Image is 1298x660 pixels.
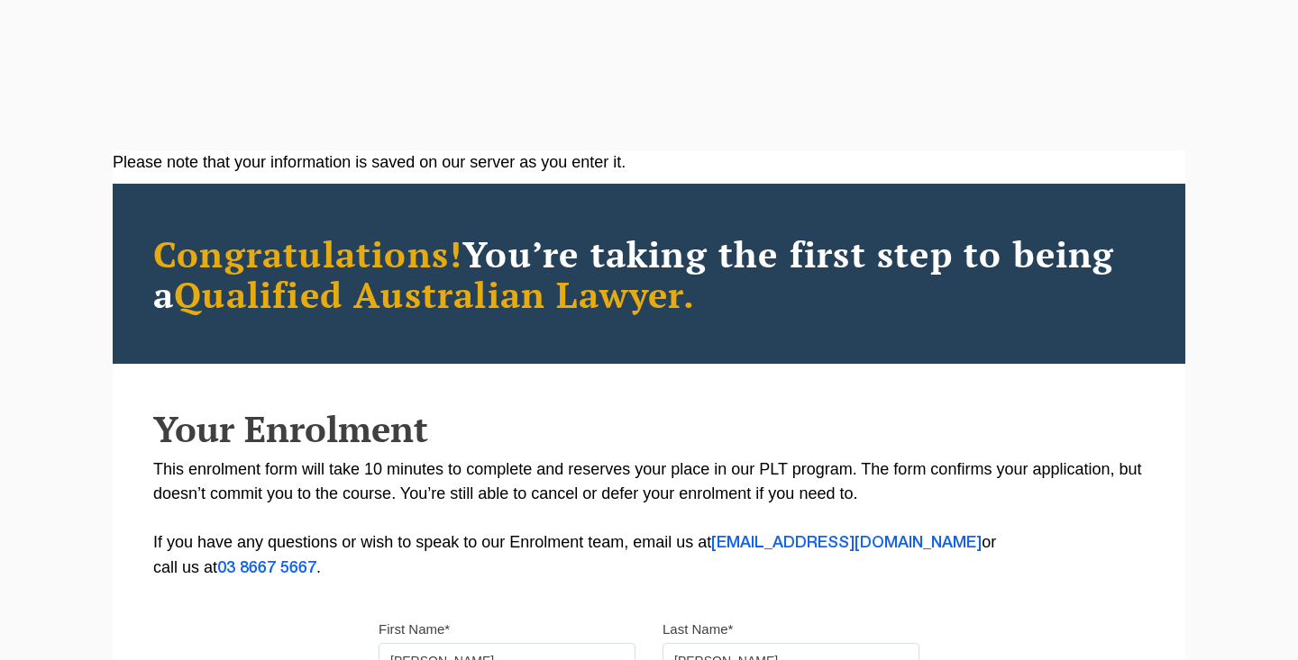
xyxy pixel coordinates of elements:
a: 03 8667 5667 [217,561,316,575]
label: Last Name* [663,620,733,638]
a: [EMAIL_ADDRESS][DOMAIN_NAME] [711,536,982,550]
p: This enrolment form will take 10 minutes to complete and reserves your place in our PLT program. ... [153,457,1145,581]
h2: You’re taking the first step to being a [153,233,1145,314]
span: Qualified Australian Lawyer. [174,270,695,318]
h2: Your Enrolment [153,409,1145,448]
span: Congratulations! [153,230,462,277]
div: Please note that your information is saved on our server as you enter it. [113,150,1185,175]
label: First Name* [379,620,450,638]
